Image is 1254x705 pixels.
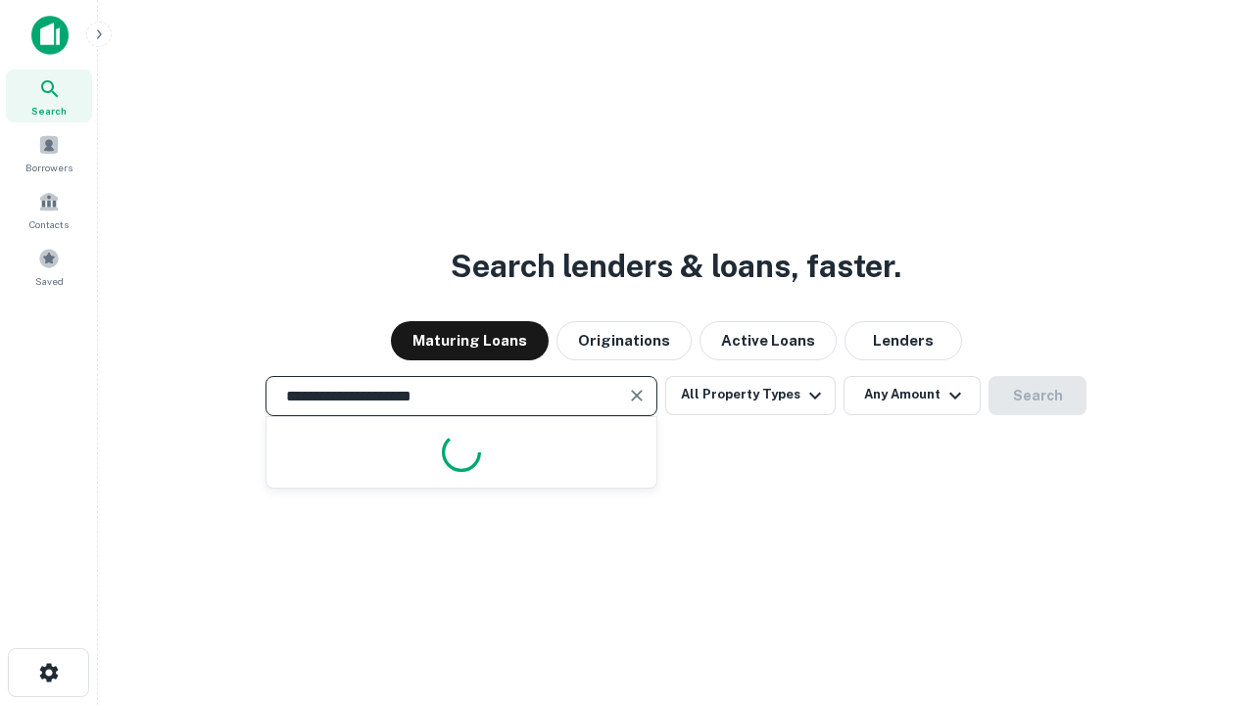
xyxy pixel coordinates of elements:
[6,240,92,293] a: Saved
[699,321,837,360] button: Active Loans
[451,243,901,290] h3: Search lenders & loans, faster.
[31,103,67,118] span: Search
[29,216,69,232] span: Contacts
[6,183,92,236] a: Contacts
[1156,548,1254,642] iframe: Chat Widget
[844,321,962,360] button: Lenders
[391,321,549,360] button: Maturing Loans
[556,321,692,360] button: Originations
[665,376,836,415] button: All Property Types
[6,126,92,179] a: Borrowers
[31,16,69,55] img: capitalize-icon.png
[844,376,981,415] button: Any Amount
[35,273,64,289] span: Saved
[25,160,72,175] span: Borrowers
[6,70,92,122] a: Search
[623,382,651,409] button: Clear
